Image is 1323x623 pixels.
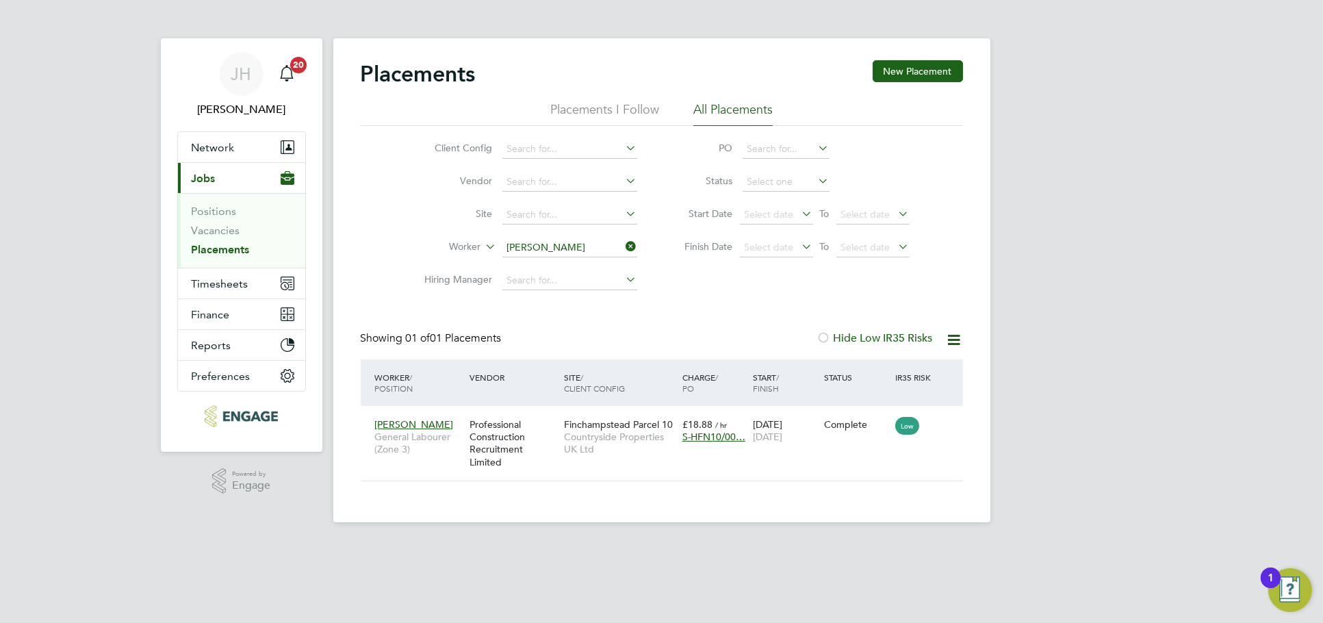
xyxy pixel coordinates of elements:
div: 1 [1268,578,1274,596]
label: Status [671,175,733,187]
span: 01 of [406,331,431,345]
span: Select date [841,241,890,253]
button: Finance [178,299,305,329]
button: Preferences [178,361,305,391]
label: PO [671,142,733,154]
div: [DATE] [749,411,821,450]
li: Placements I Follow [550,101,659,126]
a: JH[PERSON_NAME] [177,52,306,118]
div: Charge [679,365,750,400]
div: Worker [372,365,466,400]
span: Countryside Properties UK Ltd [564,431,676,455]
span: Preferences [192,370,251,383]
button: Network [178,132,305,162]
input: Search for... [502,173,637,192]
label: Start Date [671,207,733,220]
span: Low [895,417,919,435]
span: To [816,238,834,255]
label: Hiring Manager [414,273,493,285]
a: Powered byEngage [212,468,270,494]
a: Positions [192,205,237,218]
span: Select date [745,208,794,220]
div: Complete [824,418,888,431]
input: Search for... [502,205,637,225]
nav: Main navigation [161,38,322,452]
button: Timesheets [178,268,305,298]
span: Finchampstead Parcel 10 [564,418,673,431]
button: Open Resource Center, 1 new notification [1268,568,1312,612]
span: [DATE] [753,431,782,443]
li: All Placements [693,101,773,126]
span: Network [192,141,235,154]
span: Select date [841,208,890,220]
button: New Placement [873,60,963,82]
h2: Placements [361,60,476,88]
span: Powered by [232,468,270,480]
label: Vendor [414,175,493,187]
span: / hr [715,420,727,430]
div: IR35 Risk [892,365,939,390]
button: Reports [178,330,305,360]
button: Jobs [178,163,305,193]
span: Reports [192,339,231,352]
span: To [816,205,834,222]
span: General Labourer (Zone 3) [375,431,463,455]
div: Start [749,365,821,400]
img: pcrnet-logo-retina.png [205,405,278,427]
input: Search for... [502,238,637,257]
span: S-HFN10/00… [682,431,745,443]
a: Placements [192,243,250,256]
input: Search for... [502,271,637,290]
span: Jess Hogan [177,101,306,118]
span: JH [231,65,252,83]
span: / Position [375,372,413,394]
span: Engage [232,480,270,492]
span: 01 Placements [406,331,502,345]
label: Worker [402,240,481,254]
span: / Finish [753,372,779,394]
span: / PO [682,372,718,394]
a: Vacancies [192,224,240,237]
span: Jobs [192,172,216,185]
label: Site [414,207,493,220]
span: [PERSON_NAME] [375,418,454,431]
a: Go to home page [177,405,306,427]
input: Search for... [502,140,637,159]
div: Vendor [466,365,561,390]
span: Finance [192,308,230,321]
label: Client Config [414,142,493,154]
span: £18.88 [682,418,712,431]
input: Search for... [743,140,830,159]
a: [PERSON_NAME]General Labourer (Zone 3)Professional Construction Recruitment LimitedFinchampstead ... [372,411,963,422]
span: / Client Config [564,372,625,394]
label: Finish Date [671,240,733,253]
div: Site [561,365,679,400]
div: Showing [361,331,504,346]
div: Status [821,365,892,390]
span: Select date [745,241,794,253]
a: 20 [273,52,300,96]
span: 20 [290,57,307,73]
div: Professional Construction Recruitment Limited [466,411,561,475]
label: Hide Low IR35 Risks [817,331,933,345]
div: Jobs [178,193,305,268]
input: Select one [743,173,830,192]
span: Timesheets [192,277,248,290]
